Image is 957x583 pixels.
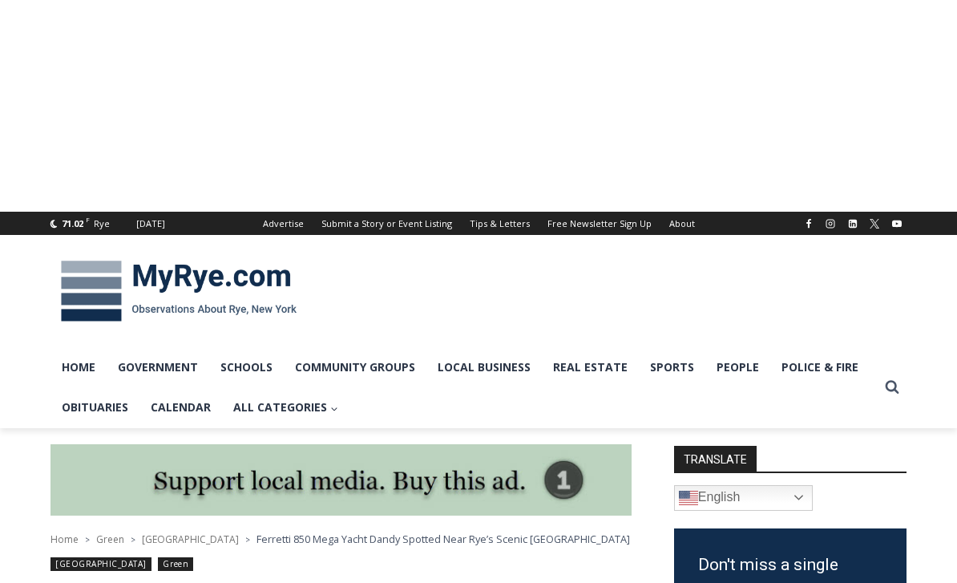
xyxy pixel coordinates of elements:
[865,214,884,233] a: X
[539,212,660,235] a: Free Newsletter Sign Up
[50,387,139,427] a: Obituaries
[85,534,90,545] span: >
[843,214,862,233] a: Linkedin
[50,444,632,516] img: support local media, buy this ad
[50,531,632,547] nav: Breadcrumbs
[107,347,209,387] a: Government
[284,347,426,387] a: Community Groups
[62,217,83,229] span: 71.02
[158,557,193,571] a: Green
[96,532,124,546] a: Green
[821,214,840,233] a: Instagram
[639,347,705,387] a: Sports
[256,532,630,546] span: Ferretti 850 Mega Yacht Dandy Spotted Near Rye’s Scenic [GEOGRAPHIC_DATA]
[209,347,284,387] a: Schools
[770,347,870,387] a: Police & Fire
[313,212,461,235] a: Submit a Story or Event Listing
[679,488,698,508] img: en
[94,217,110,231] div: Rye
[86,215,90,224] span: F
[139,387,222,427] a: Calendar
[674,446,757,472] strong: TRANSLATE
[878,373,907,402] button: View Search Form
[50,347,878,428] nav: Primary Navigation
[254,212,704,235] nav: Secondary Navigation
[426,347,542,387] a: Local Business
[461,212,539,235] a: Tips & Letters
[245,534,250,545] span: >
[142,532,239,546] a: [GEOGRAPHIC_DATA]
[233,399,338,416] span: All Categories
[222,387,349,427] a: All Categories
[136,217,165,231] div: [DATE]
[660,212,704,235] a: About
[254,212,313,235] a: Advertise
[674,485,813,511] a: English
[705,347,770,387] a: People
[542,347,639,387] a: Real Estate
[50,249,307,333] img: MyRye.com
[50,532,79,546] a: Home
[50,347,107,387] a: Home
[50,557,151,571] a: [GEOGRAPHIC_DATA]
[131,534,135,545] span: >
[887,214,907,233] a: YouTube
[799,214,818,233] a: Facebook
